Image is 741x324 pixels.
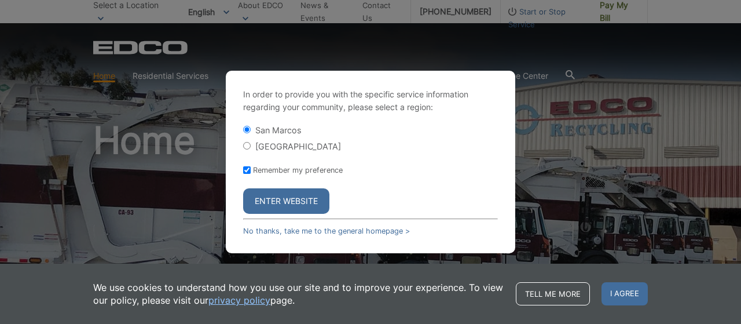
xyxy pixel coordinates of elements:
p: In order to provide you with the specific service information regarding your community, please se... [243,88,498,114]
label: San Marcos [255,125,302,135]
label: [GEOGRAPHIC_DATA] [255,141,341,151]
p: We use cookies to understand how you use our site and to improve your experience. To view our pol... [93,281,504,307]
button: Enter Website [243,188,329,214]
a: privacy policy [208,294,270,307]
label: Remember my preference [253,166,343,174]
a: Tell me more [516,282,590,305]
a: No thanks, take me to the general homepage > [243,227,410,235]
span: I agree [601,282,648,305]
